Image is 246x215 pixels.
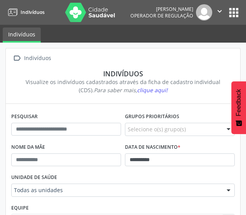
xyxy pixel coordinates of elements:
button: Feedback - Mostrar pesquisa [231,81,246,134]
a: Indivíduos [5,6,45,19]
span: Selecione o(s) grupo(s) [128,125,186,133]
span: Operador de regulação [130,12,193,19]
i:  [215,7,224,15]
label: Nome da mãe [11,141,45,153]
img: img [196,4,212,21]
span: Feedback [235,89,242,116]
label: Grupos prioritários [125,111,179,123]
label: Pesquisar [11,111,38,123]
a: Indivíduos [3,28,41,43]
i:  [11,53,23,64]
div: Visualize os indivíduos cadastrados através da ficha de cadastro individual (CDS). [17,78,229,94]
label: Unidade de saúde [11,172,57,184]
span: Todas as unidades [14,186,219,194]
div: Indivíduos [23,53,52,64]
i: Para saber mais, [94,86,168,94]
span: clique aqui! [137,86,168,94]
div: [PERSON_NAME] [130,6,193,12]
button:  [212,4,227,21]
button: apps [227,6,241,19]
span: Indivíduos [21,9,45,15]
div: Indivíduos [17,69,229,78]
label: Data de nascimento [125,141,180,153]
a:  Indivíduos [11,53,52,64]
